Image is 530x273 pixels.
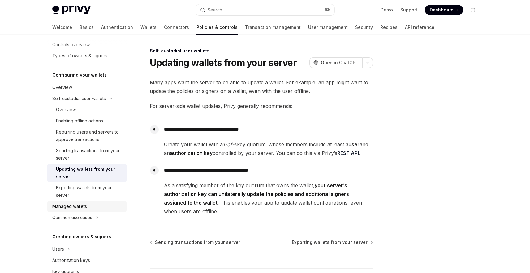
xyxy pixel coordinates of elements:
[164,182,349,206] strong: your server’s authorization key can unilaterally update the policies and additional signers assig...
[52,257,90,264] div: Authorization keys
[52,203,87,210] div: Managed wallets
[140,20,157,35] a: Wallets
[52,233,111,240] h5: Creating owners & signers
[150,57,297,68] h1: Updating wallets from your server
[52,95,106,102] div: Self-custodial user wallets
[52,214,92,221] div: Common use cases
[430,7,454,13] span: Dashboard
[400,7,417,13] a: Support
[309,57,362,68] button: Open in ChatGPT
[381,7,393,13] a: Demo
[196,4,334,15] button: Search...⌘K
[380,20,398,35] a: Recipes
[150,102,373,110] span: For server-side wallet updates, Privy generally recommends:
[47,104,127,115] a: Overview
[164,140,373,157] span: Create your wallet with a key quorum, whose members include at least a and an controlled by your ...
[164,20,189,35] a: Connectors
[52,6,91,14] img: light logo
[56,106,76,113] div: Overview
[52,20,72,35] a: Welcome
[324,7,331,12] span: ⌘ K
[56,184,123,199] div: Exporting wallets from your server
[47,201,127,212] a: Managed wallets
[150,48,373,54] div: Self-custodial user wallets
[47,182,127,201] a: Exporting wallets from your server
[405,20,434,35] a: API reference
[245,20,301,35] a: Transaction management
[56,117,103,125] div: Enabling offline actions
[164,181,373,216] span: As a satisfying member of the key quorum that owns the wallet, . This enables your app to update ...
[52,71,107,79] h5: Configuring your wallets
[56,165,123,180] div: Updating wallets from your server
[47,82,127,93] a: Overview
[47,145,127,164] a: Sending transactions from your server
[150,239,240,245] a: Sending transactions from your server
[308,20,348,35] a: User management
[321,59,359,66] span: Open in ChatGPT
[47,39,127,50] a: Controls overview
[52,41,90,48] div: Controls overview
[56,147,123,162] div: Sending transactions from your server
[468,5,478,15] button: Toggle dark mode
[292,239,372,245] a: Exporting wallets from your server
[47,255,127,266] a: Authorization keys
[52,52,107,59] div: Types of owners & signers
[56,128,123,143] div: Requiring users and servers to approve transactions
[47,115,127,126] a: Enabling offline actions
[150,78,373,95] span: Many apps want the server to be able to update a wallet. For example, an app might want to update...
[80,20,94,35] a: Basics
[170,150,213,156] strong: authorization key
[47,50,127,61] a: Types of owners & signers
[292,239,368,245] span: Exporting wallets from your server
[348,141,360,148] strong: user
[196,20,238,35] a: Policies & controls
[208,6,225,14] div: Search...
[47,164,127,182] a: Updating wallets from your server
[223,141,237,148] em: 1-of-k
[52,245,64,253] div: Users
[337,150,359,156] a: REST API
[47,126,127,145] a: Requiring users and servers to approve transactions
[101,20,133,35] a: Authentication
[425,5,463,15] a: Dashboard
[355,20,373,35] a: Security
[155,239,240,245] span: Sending transactions from your server
[52,84,72,91] div: Overview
